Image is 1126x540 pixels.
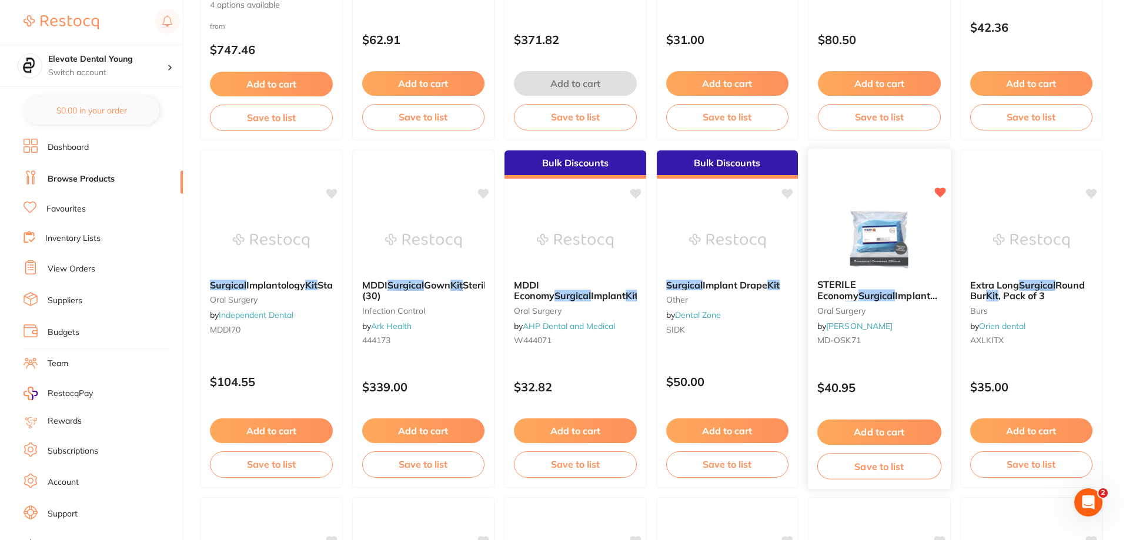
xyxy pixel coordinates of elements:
[666,104,789,130] button: Save to list
[210,295,333,304] small: oral surgery
[210,451,333,477] button: Save to list
[371,321,412,331] a: Ark Health
[817,290,937,313] span: Implant Drape
[362,321,412,331] span: by
[666,375,789,388] p: $50.00
[1019,279,1055,291] em: Surgical
[48,327,79,338] a: Budgets
[210,310,293,320] span: by
[514,418,637,443] button: Add to cart
[362,418,485,443] button: Add to cart
[970,280,1093,301] b: Extra Long Surgical Round Bur Kit, Pack of 3
[817,279,858,301] span: STERILE Economy
[703,279,767,291] span: Implant Drape
[970,418,1093,443] button: Add to cart
[986,290,998,301] em: Kit
[362,279,491,301] span: Sterile (30)
[233,212,309,270] img: Surgical Implantology Kit Standard
[970,321,1025,331] span: by
[666,295,789,304] small: other
[998,290,1045,301] span: , Pack of 3
[666,71,789,96] button: Add to cart
[210,43,333,56] p: $747.46
[970,335,1004,346] span: AXLKITX
[210,22,225,31] span: from
[24,15,99,29] img: Restocq Logo
[591,290,626,301] span: Implant
[24,9,99,36] a: Restocq Logo
[362,306,485,316] small: infection control
[979,321,1025,331] a: Orien dental
[970,71,1093,96] button: Add to cart
[362,71,485,96] button: Add to cart
[18,54,42,78] img: Elevate Dental Young
[514,279,554,301] span: MDDI Economy
[858,300,906,312] span: Single Use
[48,173,115,185] a: Browse Products
[841,210,918,270] img: STERILE Economy Surgical Implant Drape Kit Single Use
[666,418,789,443] button: Add to cart
[514,306,637,316] small: oral surgery
[523,321,615,331] a: AHP Dental and Medical
[666,280,789,290] b: Surgical Implant Drape Kit
[817,306,941,315] small: oral surgery
[818,71,941,96] button: Add to cart
[210,105,333,130] button: Save to list
[817,381,941,394] p: $40.95
[666,279,703,291] em: Surgical
[362,104,485,130] button: Save to list
[970,306,1093,316] small: burs
[514,380,637,394] p: $32.82
[48,477,79,488] a: Account
[514,451,637,477] button: Save to list
[537,212,613,270] img: MDDI Economy Surgical Implant Kit
[514,71,637,96] button: Add to cart
[362,380,485,394] p: $339.00
[817,453,941,479] button: Save to list
[385,212,462,270] img: MDDI Surgical Gown Kit Sterile (30)
[210,324,240,335] span: MDDI70
[48,508,78,520] a: Support
[45,233,101,244] a: Inventory Lists
[48,388,93,400] span: RestocqPay
[48,415,82,427] a: Rewards
[24,387,38,400] img: RestocqPay
[48,67,167,79] p: Switch account
[626,290,638,301] em: Kit
[675,310,721,320] a: Dental Zone
[210,280,333,290] b: Surgical Implantology Kit Standard
[817,335,861,346] span: MD-OSK71
[210,418,333,443] button: Add to cart
[48,263,95,275] a: View Orders
[845,300,857,312] em: Kit
[210,72,333,96] button: Add to cart
[1074,488,1102,516] iframe: Intercom live chat
[666,324,685,335] span: SIDK
[48,295,82,307] a: Suppliers
[657,150,798,179] div: Bulk Discounts
[514,280,637,301] b: MDDI Economy Surgical Implant Kit
[318,279,360,291] span: Standard
[387,279,424,291] em: Surgical
[689,212,766,270] img: Surgical Implant Drape Kit
[666,33,789,46] p: $31.00
[858,290,896,301] em: Surgical
[970,279,1019,291] span: Extra Long
[424,279,450,291] span: Gown
[554,290,591,301] em: Surgical
[993,212,1070,270] img: Extra Long Surgical Round Bur Kit, Pack of 3
[818,104,941,130] button: Save to list
[48,445,98,457] a: Subscriptions
[970,279,1085,301] span: Round Bur
[970,104,1093,130] button: Save to list
[48,53,167,65] h4: Elevate Dental Young
[450,279,463,291] em: Kit
[48,142,89,153] a: Dashboard
[666,451,789,477] button: Save to list
[970,451,1093,477] button: Save to list
[219,310,293,320] a: Independent Dental
[666,310,721,320] span: by
[826,321,893,331] a: [PERSON_NAME]
[767,279,780,291] em: Kit
[24,96,159,125] button: $0.00 in your order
